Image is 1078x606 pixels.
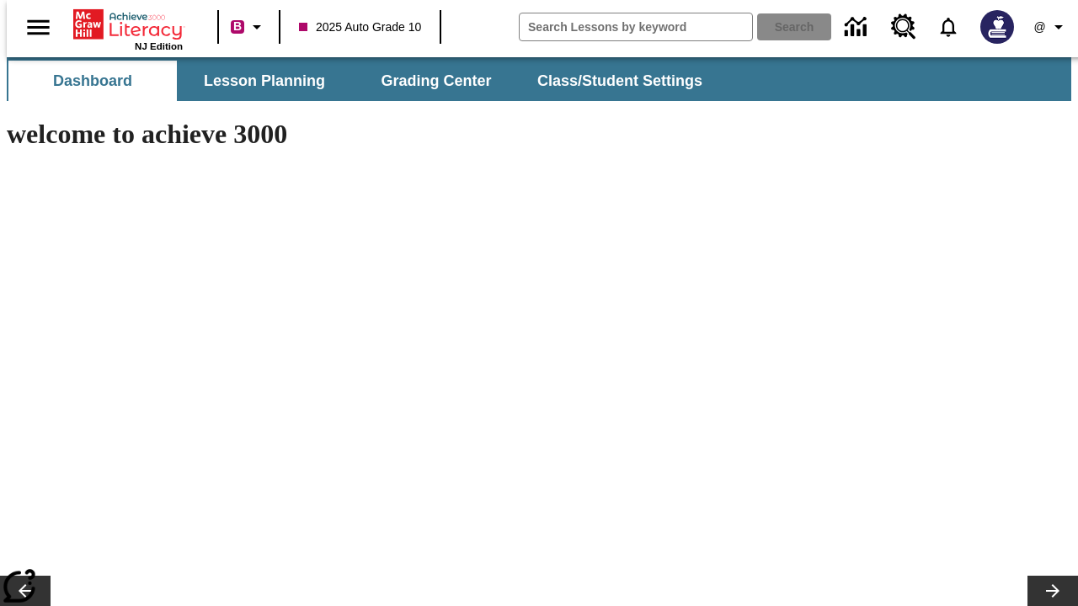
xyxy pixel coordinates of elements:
span: @ [1033,19,1045,36]
img: Avatar [980,10,1014,44]
button: Profile/Settings [1024,12,1078,42]
a: Notifications [926,5,970,49]
div: Home [73,6,183,51]
a: Home [73,8,183,41]
div: SubNavbar [7,57,1071,101]
input: search field [520,13,752,40]
span: 2025 Auto Grade 10 [299,19,421,36]
button: Dashboard [8,61,177,101]
button: Grading Center [352,61,520,101]
span: NJ Edition [135,41,183,51]
a: Data Center [835,4,881,50]
button: Boost Class color is violet red. Change class color [224,12,274,42]
div: SubNavbar [7,61,718,101]
span: Grading Center [381,72,491,91]
span: Lesson Planning [204,72,325,91]
h1: welcome to achieve 3000 [7,119,734,150]
span: B [233,16,242,37]
span: Class/Student Settings [537,72,702,91]
button: Lesson carousel, Next [1027,576,1078,606]
a: Resource Center, Will open in new tab [881,4,926,50]
button: Open side menu [13,3,63,52]
button: Select a new avatar [970,5,1024,49]
span: Dashboard [53,72,132,91]
button: Lesson Planning [180,61,349,101]
button: Class/Student Settings [524,61,716,101]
